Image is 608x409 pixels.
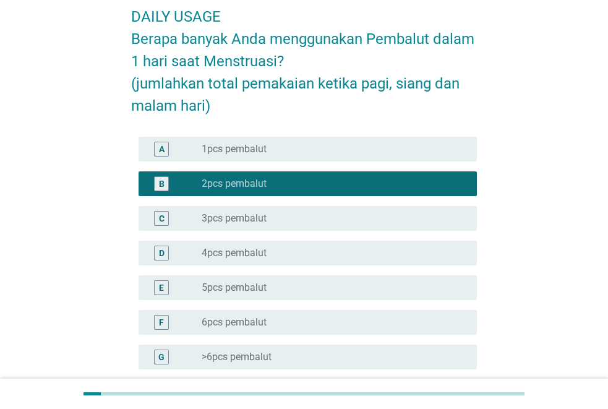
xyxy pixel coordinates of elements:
div: C [159,212,165,225]
label: 6pcs pembalut [202,316,267,329]
div: E [159,281,164,294]
label: 2pcs pembalut [202,178,267,190]
div: F [159,316,164,329]
div: G [158,350,165,363]
label: 4pcs pembalut [202,247,267,259]
div: D [159,246,165,259]
label: >6pcs pembalut [202,351,272,363]
div: A [159,142,165,155]
label: 1pcs pembalut [202,143,267,155]
div: B [159,177,165,190]
label: 5pcs pembalut [202,282,267,294]
label: 3pcs pembalut [202,212,267,225]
